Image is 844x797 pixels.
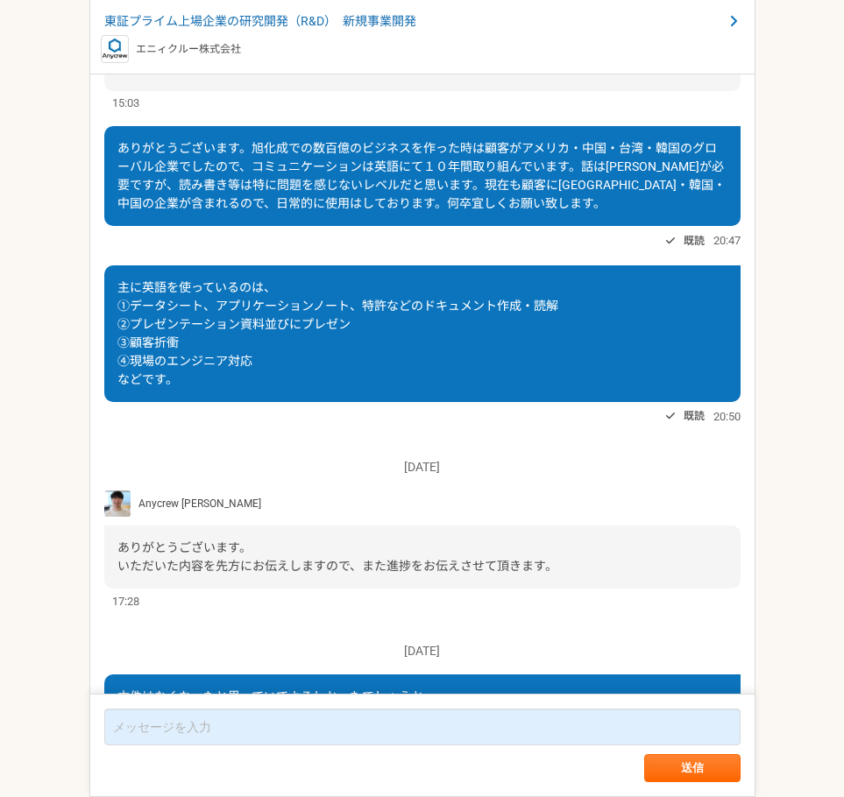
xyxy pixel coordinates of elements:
span: ありがとうございます。 いただいた内容を先方にお伝えしますので、また進捗をお伝えさせて頂きます。 [117,540,557,573]
span: 17:28 [112,593,139,610]
img: %E3%83%95%E3%82%9A%E3%83%AD%E3%83%95%E3%82%A3%E3%83%BC%E3%83%AB%E7%94%BB%E5%83%8F%E3%81%AE%E3%82%... [104,490,131,517]
span: 既読 [684,230,705,251]
p: エニィクルー株式会社 [136,41,241,57]
span: 20:47 [713,232,741,249]
p: [DATE] [104,642,741,660]
span: ありがとうございます。旭化成での数百億のビジネスを作った時は顧客がアメリカ・中国・台湾・韓国のグローバル企業でしたので、コミュニケーションは英語にて１０年間取り組んでいます。話は[PERSON_... [117,141,726,210]
span: Anycrew [PERSON_NAME] [138,496,261,511]
span: 15:03 [112,95,139,111]
img: logo_text_blue_01.png [101,35,129,63]
span: 20:50 [713,408,741,425]
span: 既読 [684,406,705,427]
button: 送信 [644,754,741,782]
span: 東証プライム上場企業の研究開発（R&D） 新規事業開発 [104,12,723,31]
p: [DATE] [104,458,741,476]
span: 本件はなくなったと思っていてよろしかったでしょうか。 他案件が入ってきており、判断をおうかがえますと幸いです。 [117,689,458,722]
span: 主に英語を使っているのは、 ①データシート、アプリケーションノート、特許などのドキュメント作成・読解 ②プレゼンテーション資料並びにプレゼン ③顧客折衝 ④現場のエンジニア対応 などです。 [117,280,558,386]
